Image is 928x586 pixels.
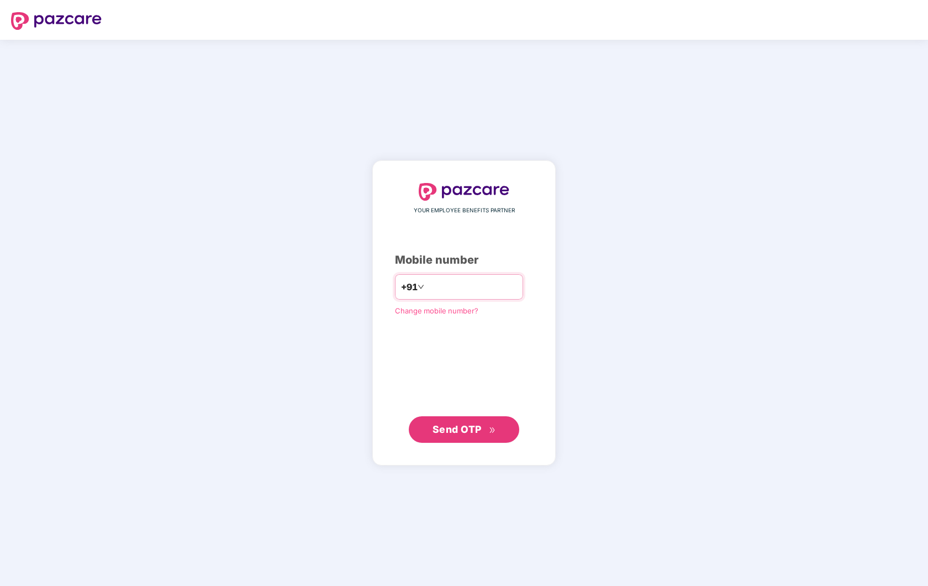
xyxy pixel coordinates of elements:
img: logo [11,12,102,30]
span: double-right [489,427,496,434]
span: Send OTP [433,423,482,435]
a: Change mobile number? [395,306,478,315]
span: down [418,284,424,290]
span: +91 [401,280,418,294]
img: logo [419,183,509,201]
button: Send OTPdouble-right [409,416,519,443]
div: Mobile number [395,252,533,269]
span: YOUR EMPLOYEE BENEFITS PARTNER [414,206,515,215]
